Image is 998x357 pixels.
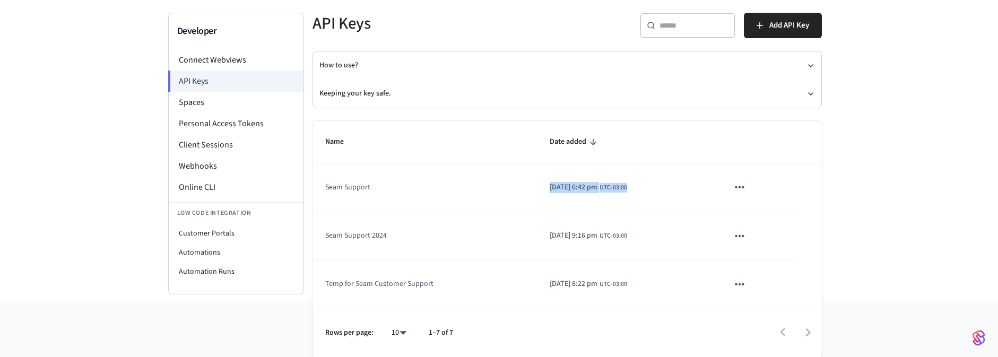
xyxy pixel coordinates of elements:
[319,80,815,108] button: Keeping your key safe.
[169,243,303,262] li: Automations
[769,19,809,32] span: Add API Key
[313,13,561,34] h5: API Keys
[325,134,358,150] span: Name
[550,278,627,290] div: America/Sao_Paulo
[600,231,627,241] span: UTC-03:00
[313,260,537,309] td: Temp for Seam Customer Support
[550,182,597,193] span: [DATE] 6:42 pm
[169,134,303,155] li: Client Sessions
[550,230,627,241] div: America/Sao_Paulo
[600,183,627,193] span: UTC-03:00
[169,113,303,134] li: Personal Access Tokens
[177,24,295,39] h3: Developer
[550,134,600,150] span: Date added
[744,13,822,38] button: Add API Key
[169,49,303,71] li: Connect Webviews
[550,182,627,193] div: America/Sao_Paulo
[313,212,537,260] td: Seam Support 2024
[169,262,303,281] li: Automation Runs
[429,327,453,338] p: 1–7 of 7
[973,329,985,346] img: SeamLogoGradient.69752ec5.svg
[313,163,537,212] td: Seam Support
[169,92,303,113] li: Spaces
[168,71,303,92] li: API Keys
[325,327,374,338] p: Rows per page:
[386,325,412,341] div: 10
[169,155,303,177] li: Webhooks
[319,51,815,80] button: How to use?
[600,280,627,289] span: UTC-03:00
[550,278,597,290] span: [DATE] 8:22 pm
[169,202,303,224] li: Low Code Integration
[550,230,597,241] span: [DATE] 9:16 pm
[169,224,303,243] li: Customer Portals
[169,177,303,198] li: Online CLI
